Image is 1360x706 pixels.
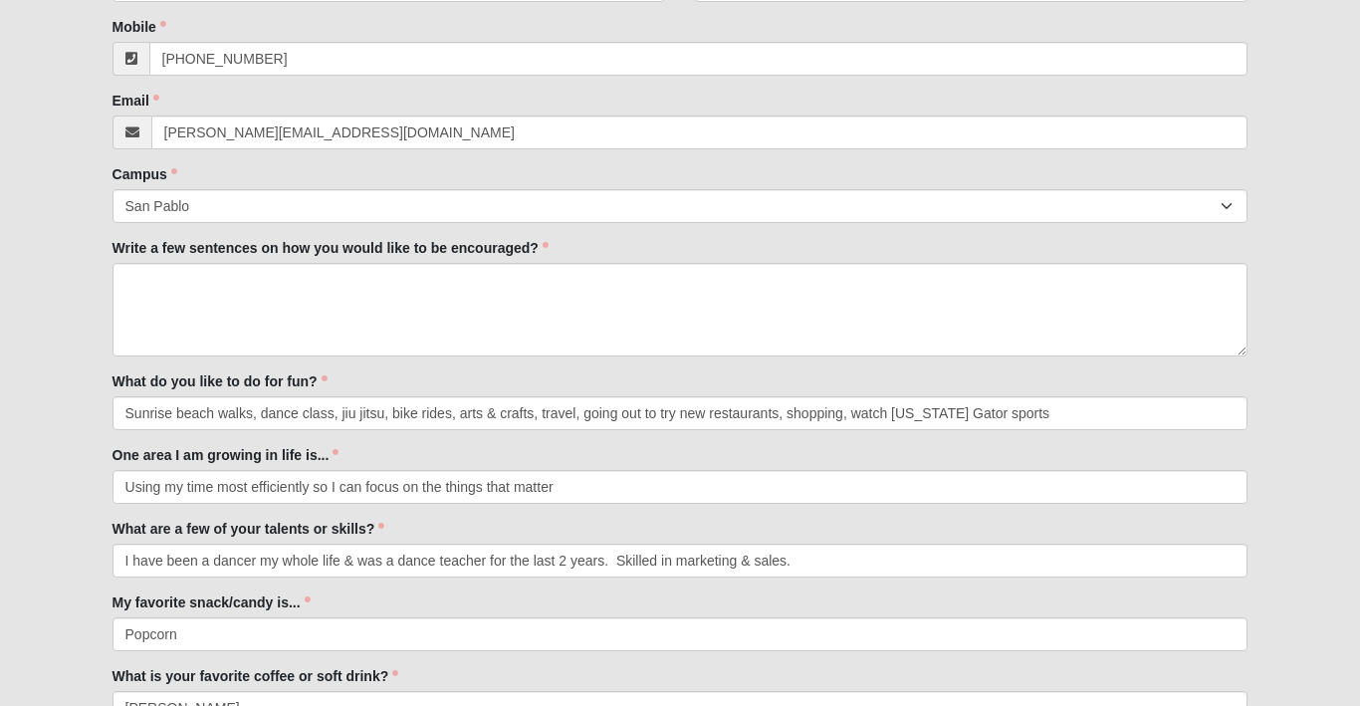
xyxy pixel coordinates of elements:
label: Write a few sentences on how you would like to be encouraged? [113,238,549,258]
label: What is your favorite coffee or soft drink? [113,666,399,686]
label: Mobile [113,17,166,37]
label: What are a few of your talents or skills? [113,519,385,539]
label: One area I am growing in life is... [113,445,340,465]
label: Email [113,91,159,111]
label: My favorite snack/candy is... [113,592,311,612]
label: What do you like to do for fun? [113,371,328,391]
label: Campus [113,164,177,184]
